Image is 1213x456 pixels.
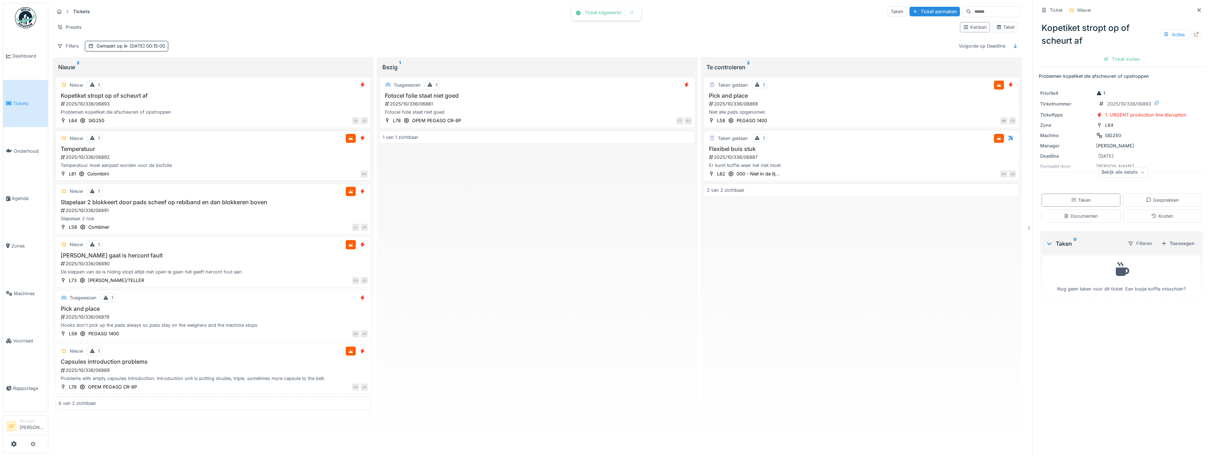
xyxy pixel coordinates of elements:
div: JD [1009,170,1016,178]
a: Rapportage [3,365,48,412]
div: Ticket aanmaken [909,7,960,16]
div: 2025/10/336/06893 [1107,101,1151,107]
div: Fotocel folie staat niet goed [383,109,692,115]
div: Ticketnummer [1040,101,1093,107]
div: Tabel [996,24,1015,31]
div: MK [1000,117,1007,124]
div: 1 [111,294,113,301]
div: SIG250 [88,117,104,124]
div: De kleppen van de is hiding stopt altijd met open te gaan het geeft hercont fout aan [59,268,368,275]
sup: 2 [747,63,750,71]
div: Taken gedaan [718,135,748,142]
div: 2025/10/336/06891 [60,207,368,214]
div: Combiner [88,224,109,230]
div: Nieuw [70,82,83,88]
div: 1. URGENT production line disruption [1105,112,1186,118]
span: Voorraad [13,337,45,344]
div: L78 [69,384,77,390]
li: [PERSON_NAME] [20,418,45,434]
div: L58 [69,330,77,337]
strong: Tickets [70,8,93,15]
sup: 1 [399,63,401,71]
div: Manager [1040,142,1093,149]
div: [PERSON_NAME] [1040,142,1203,149]
span: Dashboard [12,53,45,59]
div: 2025/10/336/06879 [60,314,368,320]
div: Temperatuur moet aanpast worden voor de biofolie [59,162,368,169]
div: Taken [887,6,907,17]
div: Kopetiket stropt op of scheurt af [1039,19,1204,50]
div: CH [352,277,359,284]
div: SIG250 [1105,132,1121,139]
div: Er komt koffie waar het niet moet [707,162,1016,169]
a: Dashboard [3,32,48,80]
h3: Stapelaar 2 blokkeert door pads scheef op rebiband en dan blokkeren boven [59,199,368,206]
span: Machines [14,290,45,297]
div: Bezig [382,63,692,71]
div: Toegewezen [394,82,421,88]
div: 1 van 1 zichtbaar [383,134,418,141]
h3: [PERSON_NAME] gaat is hercont fault [59,252,368,259]
div: Taken [1071,197,1091,203]
div: [PERSON_NAME]/TELLER [88,277,144,284]
div: L64 [69,117,77,124]
div: OPEM PEGASO CR-8P [412,117,461,124]
div: L64 [1105,122,1113,129]
div: JD [361,384,368,391]
a: Onderhoud [3,127,48,175]
div: Taken [1046,239,1122,248]
div: Presets [54,22,85,32]
div: 1 [1096,90,1105,97]
div: Prioriteit [1040,90,1093,97]
h3: Flexibel buis stuk [707,146,1016,152]
div: Taken gedaan [718,82,748,88]
div: L78 [393,117,401,124]
li: JV [6,421,17,431]
div: Te controleren [706,63,1016,71]
div: KV [685,117,692,124]
div: Gesprekken [1146,197,1179,203]
div: Acties [1160,29,1188,40]
img: Badge_color-CXgf-gQk.svg [15,7,36,28]
div: L81 [69,170,76,177]
div: JD [361,330,368,337]
span: [DATE] 00:15:00 [122,43,165,49]
div: Nog geen taken voor dit ticket. Een kopje koffie misschien? [1048,259,1196,292]
div: Tickettype [1040,112,1093,118]
div: Kanban [963,24,987,31]
div: PEGASO 1400 [88,330,119,337]
div: 2025/10/336/06890 [60,260,368,267]
div: FT [676,117,683,124]
div: JD [361,224,368,231]
h3: Temperatuur [59,146,368,152]
div: KV [361,170,368,178]
div: 2025/10/336/06881 [384,101,692,107]
div: Niet alle pads opgenomen [707,109,1016,115]
div: Hooks don't pick up the pads always so pads stay on the weighers and the machine stops [59,322,368,329]
h3: Pick and place [707,92,1016,99]
a: Agenda [3,175,48,222]
a: Zones [3,222,48,270]
a: Voorraad [3,317,48,365]
div: Filteren [1125,238,1155,249]
div: Manager [20,418,45,424]
div: Nieuw [70,188,83,195]
div: Kosten [1151,213,1173,219]
div: Nieuw [70,241,83,248]
div: Machine [1040,132,1093,139]
div: Ticket [1050,7,1062,13]
div: L58 [69,224,77,230]
h3: Kopetiket stropt op of scheurt af [59,92,368,99]
h3: Fotocel folie staat niet goed [383,92,692,99]
div: 1 [98,241,100,248]
div: L73 [69,277,77,284]
div: Toevoegen [1158,239,1197,248]
div: 1 [98,348,100,354]
div: CS [1009,117,1016,124]
div: 1 [763,135,765,142]
div: 2025/10/336/06887 [708,154,1016,161]
div: Nieuw [1077,7,1091,13]
div: IO [352,117,359,124]
sup: 0 [1073,239,1077,248]
div: L82 [717,170,725,177]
